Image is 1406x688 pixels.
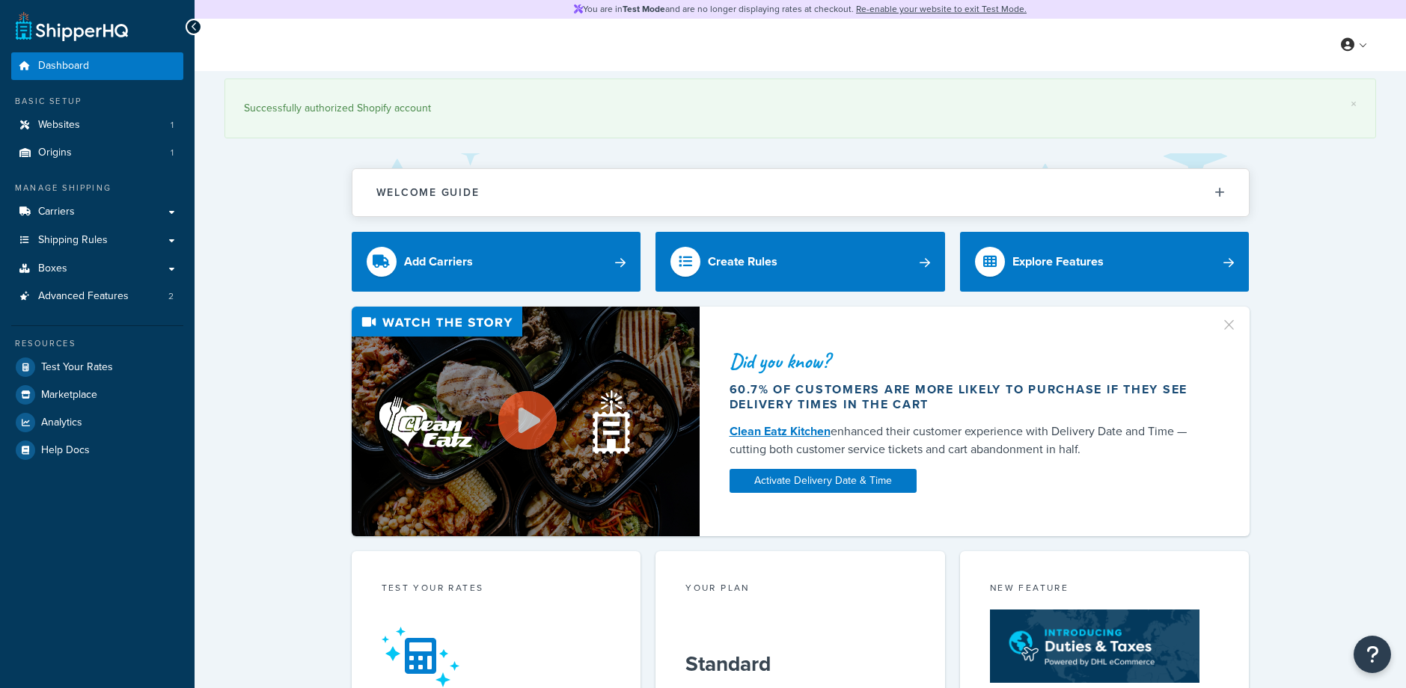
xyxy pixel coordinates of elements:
[168,290,174,303] span: 2
[41,444,90,457] span: Help Docs
[38,234,108,247] span: Shipping Rules
[1351,98,1357,110] a: ×
[730,423,831,440] a: Clean Eatz Kitchen
[11,182,183,194] div: Manage Shipping
[685,652,915,676] h5: Standard
[856,2,1027,16] a: Re-enable your website to exit Test Mode.
[11,111,183,139] a: Websites1
[38,290,129,303] span: Advanced Features
[38,119,80,132] span: Websites
[352,307,700,536] img: Video thumbnail
[990,581,1220,598] div: New Feature
[11,437,183,464] a: Help Docs
[730,382,1202,412] div: 60.7% of customers are more likely to purchase if they see delivery times in the cart
[244,98,1357,119] div: Successfully authorized Shopify account
[11,381,183,408] a: Marketplace
[685,581,915,598] div: Your Plan
[376,187,480,198] h2: Welcome Guide
[171,147,174,159] span: 1
[11,283,183,310] a: Advanced Features2
[708,251,777,272] div: Create Rules
[171,119,174,132] span: 1
[1012,251,1104,272] div: Explore Features
[38,147,72,159] span: Origins
[11,139,183,167] li: Origins
[730,351,1202,372] div: Did you know?
[730,423,1202,458] div: enhanced their customer experience with Delivery Date and Time — cutting both customer service ti...
[11,139,183,167] a: Origins1
[11,198,183,226] a: Carriers
[352,232,641,292] a: Add Carriers
[38,206,75,218] span: Carriers
[11,354,183,381] a: Test Your Rates
[623,2,665,16] strong: Test Mode
[41,389,97,402] span: Marketplace
[655,232,945,292] a: Create Rules
[730,469,917,493] a: Activate Delivery Date & Time
[11,409,183,436] a: Analytics
[41,417,82,429] span: Analytics
[38,60,89,73] span: Dashboard
[404,251,473,272] div: Add Carriers
[960,232,1250,292] a: Explore Features
[41,361,113,374] span: Test Your Rates
[11,337,183,350] div: Resources
[352,169,1249,216] button: Welcome Guide
[382,581,611,598] div: Test your rates
[11,283,183,310] li: Advanced Features
[11,227,183,254] a: Shipping Rules
[11,52,183,80] a: Dashboard
[11,95,183,108] div: Basic Setup
[1354,636,1391,673] button: Open Resource Center
[38,262,67,275] span: Boxes
[11,255,183,283] a: Boxes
